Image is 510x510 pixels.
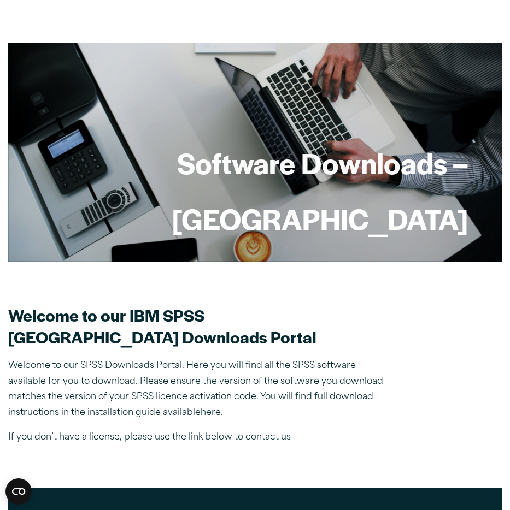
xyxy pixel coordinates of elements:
[8,304,391,348] h2: Welcome to our IBM SPSS [GEOGRAPHIC_DATA] Downloads Portal
[172,144,468,181] h1: Software Downloads –
[8,430,391,446] p: If you don’t have a license, please use the link below to contact us
[201,408,221,417] a: here
[8,358,391,421] p: Welcome to our SPSS Downloads Portal. Here you will find all the SPSS software available for you ...
[172,199,468,237] h1: [GEOGRAPHIC_DATA]
[5,478,32,505] button: Open CMP widget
